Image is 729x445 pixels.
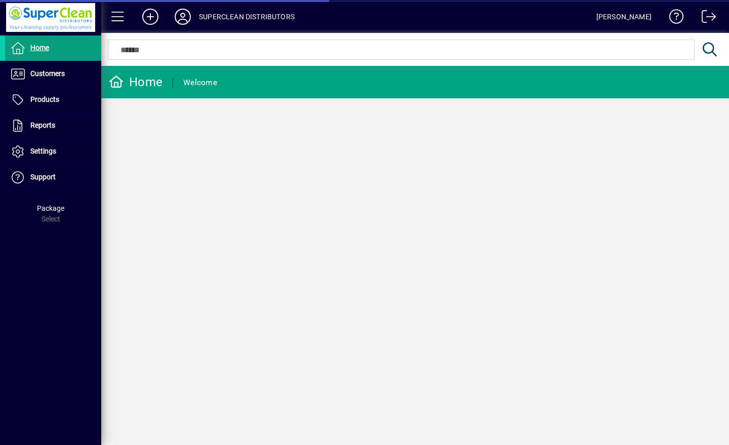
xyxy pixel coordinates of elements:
[30,44,49,52] span: Home
[5,113,101,138] a: Reports
[30,69,65,78] span: Customers
[596,9,652,25] div: [PERSON_NAME]
[5,87,101,113] a: Products
[134,8,167,26] button: Add
[30,121,55,129] span: Reports
[5,61,101,87] a: Customers
[167,8,199,26] button: Profile
[37,204,64,212] span: Package
[5,165,101,190] a: Support
[30,173,56,181] span: Support
[30,147,56,155] span: Settings
[109,74,163,90] div: Home
[199,9,295,25] div: SUPERCLEAN DISTRIBUTORS
[662,2,684,35] a: Knowledge Base
[30,95,59,103] span: Products
[183,75,217,91] div: Welcome
[694,2,716,35] a: Logout
[5,139,101,164] a: Settings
